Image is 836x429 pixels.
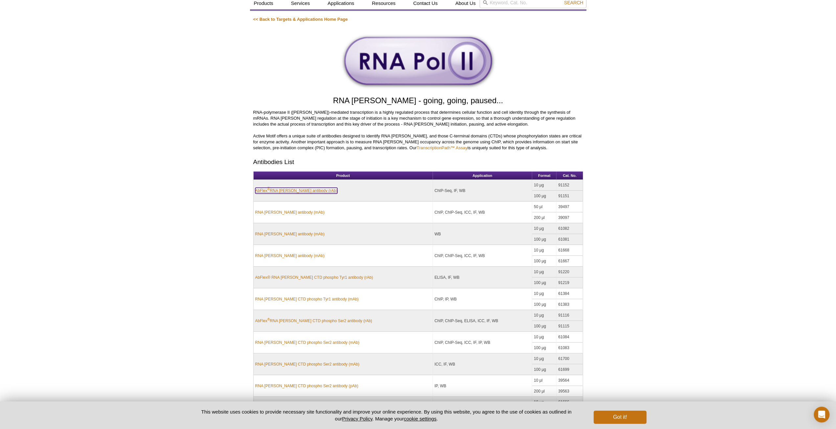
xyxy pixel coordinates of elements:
a: AbFlex® RNA [PERSON_NAME] CTD phospho Tyr1 antibody (rAb) [255,274,373,280]
a: RNA [PERSON_NAME] antibody (mAb) [255,253,325,259]
td: 61699 [556,364,582,375]
td: 91151 [556,191,582,202]
a: RNA [PERSON_NAME] CTD phospho Ser2 antibody (pAb) [255,383,358,389]
td: 39097 [556,212,582,223]
th: Cat. No. [556,172,582,180]
a: RNA [PERSON_NAME] antibody (mAb) [255,231,325,237]
td: 61667 [556,256,582,267]
button: Got it! [594,411,646,424]
td: 10 µg [532,245,556,256]
td: 10 µg [532,332,556,343]
td: 61666 [556,397,582,408]
td: 10 µg [532,267,556,277]
td: 50 µl [532,202,556,212]
img: RNA Rol II [336,29,500,95]
td: 100 µg [532,234,556,245]
td: 100 µg [532,256,556,267]
td: 200 µl [532,212,556,223]
td: ChIP, ChIP-Seq, ICC, IF, WB [433,245,532,267]
a: RNA [PERSON_NAME] CTD phospho Ser2 antibody (mAb) [255,340,359,346]
p: This website uses cookies to provide necessary site functionality and improve your online experie... [190,408,583,422]
td: ChIP, ChIP-Seq, ICC, IF, IP, WB [433,332,532,353]
td: 61384 [556,288,582,299]
td: 100 µg [532,191,556,202]
td: ChIP, IP, WB [433,288,532,310]
td: 61083 [556,343,582,353]
a: RNA [PERSON_NAME] CTD phospho Ser2 antibody (mAb) [255,361,359,367]
td: 61700 [556,353,582,364]
a: AbFlex®RNA [PERSON_NAME] CTD phospho Ser2 antibody (rAb) [255,318,372,324]
a: AbFlex®RNA [PERSON_NAME] antibody (rAb) [255,188,337,194]
h2: Antibodies List [253,157,583,166]
td: 39563 [556,386,582,397]
a: Privacy Policy [342,416,372,421]
sup: ® [267,318,270,321]
td: 100 µg [532,364,556,375]
td: 91220 [556,267,582,277]
td: ChIP, ChIP-Seq, ICC, IF, WB [433,397,532,418]
td: 39564 [556,375,582,386]
p: RNA-polymerase II ([PERSON_NAME])-mediated transcription is a highly regulated process that deter... [253,109,583,151]
td: 91115 [556,321,582,332]
td: 100 µg [532,321,556,332]
td: 61668 [556,245,582,256]
button: cookie settings [404,416,436,421]
td: 91152 [556,180,582,191]
td: ELISA, IF, WB [433,267,532,288]
td: 100 µg [532,343,556,353]
td: 100 µg [532,277,556,288]
sup: ® [267,187,270,191]
td: 10 µg [532,353,556,364]
th: Application [433,172,532,180]
td: ICC, IF, WB [433,353,532,375]
a: RNA [PERSON_NAME] antibody (mAb) [255,209,325,215]
td: 10 µg [532,223,556,234]
td: ChIP-Seq, IF, WB [433,180,532,202]
td: ChIP, ChIP-Seq, ICC, IF, WB [433,202,532,223]
div: Open Intercom Messenger [814,407,829,422]
td: 10 µl [532,375,556,386]
td: 39497 [556,202,582,212]
td: 10 µg [532,288,556,299]
td: 10 µg [532,180,556,191]
th: Format [532,172,556,180]
a: << Back to Targets & Applications Home Page [253,17,348,22]
h1: RNA [PERSON_NAME] - going, going, paused... [253,96,583,106]
td: 91116 [556,310,582,321]
td: 100 µg [532,299,556,310]
td: ChIP, ChIP-Seq, ELISA, ICC, IF, WB [433,310,532,332]
td: 61082 [556,223,582,234]
a: TranscriptionPath™ Assay [417,145,467,150]
td: 61383 [556,299,582,310]
td: 200 µl [532,386,556,397]
th: Product [254,172,433,180]
td: 61081 [556,234,582,245]
td: WB [433,223,532,245]
td: 10 µg [532,397,556,408]
td: 91219 [556,277,582,288]
td: IP, WB [433,375,532,397]
td: 61084 [556,332,582,343]
a: RNA [PERSON_NAME] CTD phospho Tyr1 antibody (mAb) [255,296,359,302]
td: 10 µg [532,310,556,321]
